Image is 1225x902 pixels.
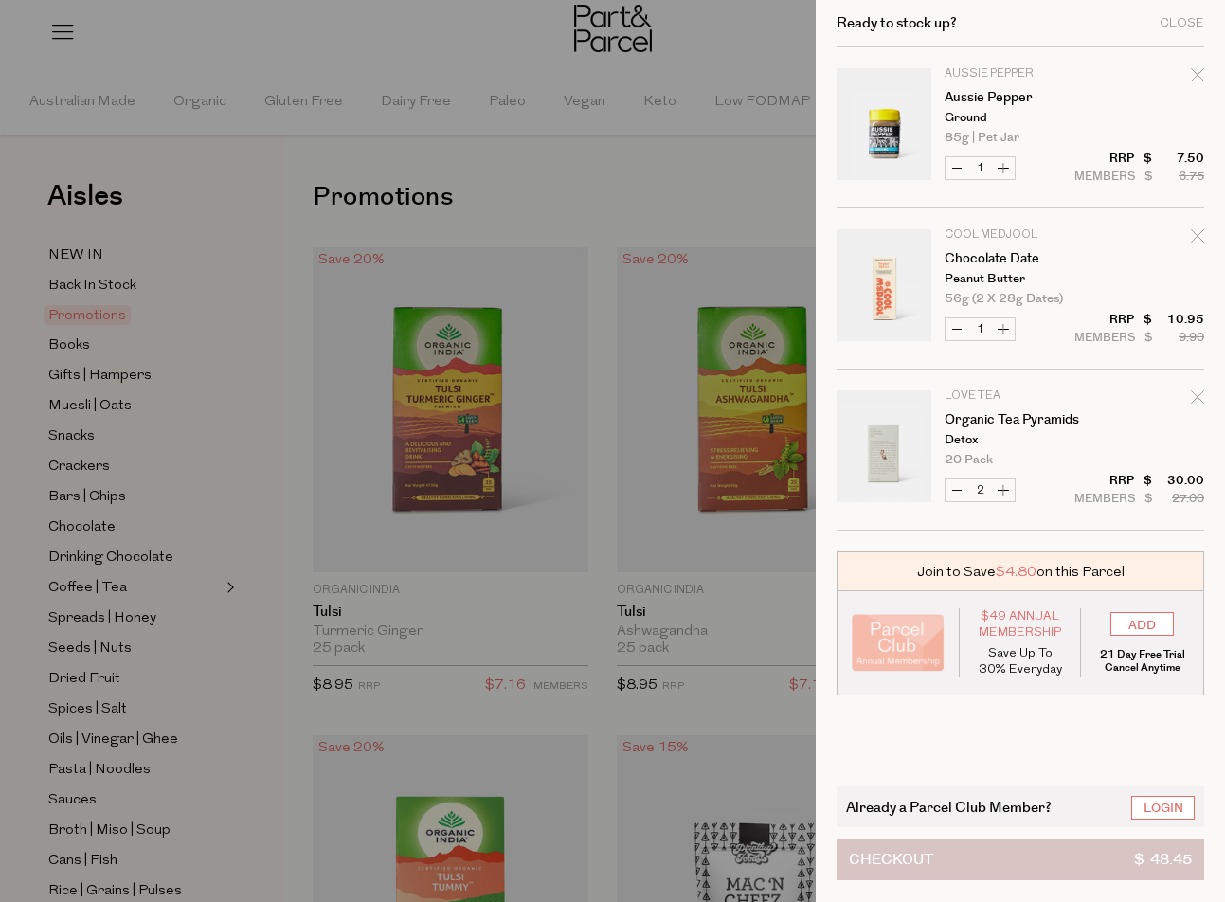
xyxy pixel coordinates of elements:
[945,454,993,466] span: 20 pack
[1131,796,1195,820] a: Login
[945,68,1091,80] p: Aussie Pepper
[968,479,992,501] input: QTY Organic Tea Pyramids
[837,551,1204,591] div: Join to Save on this Parcel
[945,91,1091,104] a: Aussie Pepper
[1191,65,1204,91] div: Remove Aussie Pepper
[974,608,1067,640] span: $49 Annual Membership
[849,839,933,879] span: Checkout
[968,318,992,340] input: QTY Chocolate Date
[1110,612,1174,636] input: ADD
[837,16,957,30] h2: Ready to stock up?
[945,229,1091,241] p: Cool Medjool
[945,112,1091,124] p: Ground
[945,293,1063,305] span: 56g (2 x 28g Dates)
[996,562,1036,582] span: $4.80
[1191,226,1204,252] div: Remove Chocolate Date
[1191,388,1204,413] div: Remove Organic Tea Pyramids
[837,839,1204,880] button: Checkout$ 48.45
[945,252,1091,265] a: Chocolate Date
[945,132,1019,144] span: 85g | Pet Jar
[846,796,1052,818] span: Already a Parcel Club Member?
[945,273,1091,285] p: Peanut Butter
[945,390,1091,402] p: Love Tea
[945,434,1091,446] p: Detox
[974,645,1067,677] p: Save Up To 30% Everyday
[1134,839,1192,879] span: $ 48.45
[1095,648,1189,675] p: 21 Day Free Trial Cancel Anytime
[1160,17,1204,29] div: Close
[945,413,1091,426] a: Organic Tea Pyramids
[968,157,992,179] input: QTY Aussie Pepper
